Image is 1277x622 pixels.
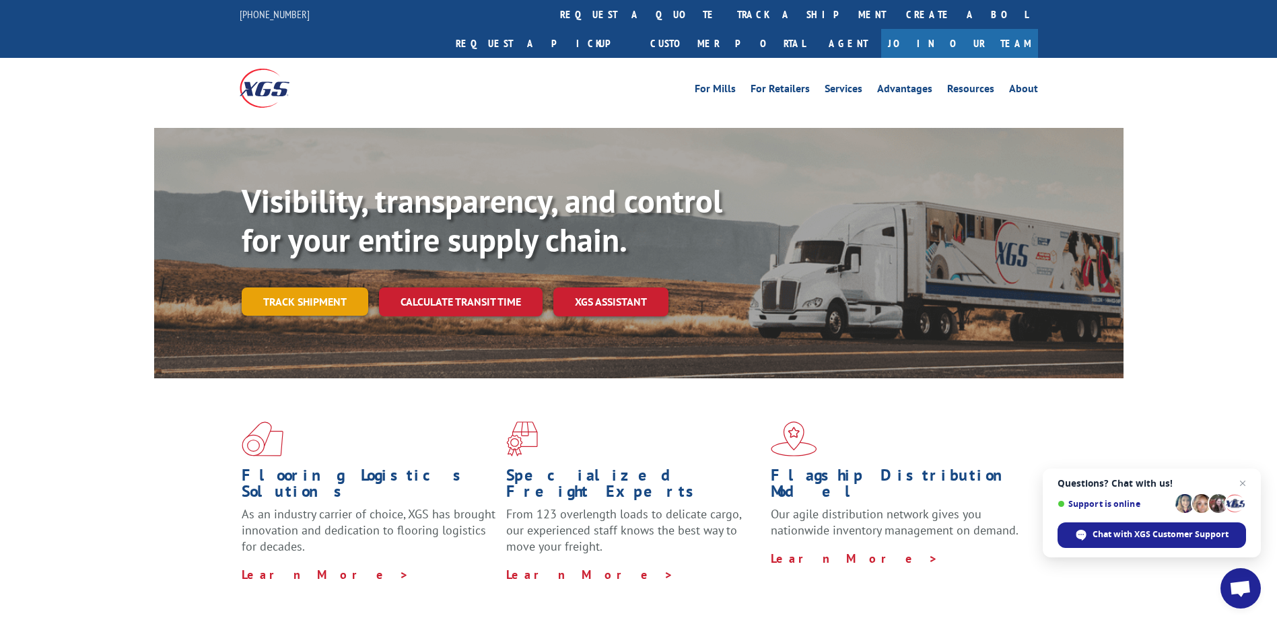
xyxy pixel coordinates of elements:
img: xgs-icon-total-supply-chain-intelligence-red [242,421,283,456]
a: Learn More > [242,567,409,582]
span: As an industry carrier of choice, XGS has brought innovation and dedication to flooring logistics... [242,506,495,554]
a: Services [825,83,862,98]
a: For Retailers [751,83,810,98]
h1: Flagship Distribution Model [771,467,1025,506]
a: Calculate transit time [379,287,543,316]
a: [PHONE_NUMBER] [240,7,310,21]
b: Visibility, transparency, and control for your entire supply chain. [242,180,722,261]
a: Agent [815,29,881,58]
span: Our agile distribution network gives you nationwide inventory management on demand. [771,506,1019,538]
img: xgs-icon-focused-on-flooring-red [506,421,538,456]
a: Request a pickup [446,29,640,58]
a: Resources [947,83,994,98]
a: Track shipment [242,287,368,316]
span: Close chat [1235,475,1251,491]
a: For Mills [695,83,736,98]
a: Learn More > [771,551,938,566]
a: Join Our Team [881,29,1038,58]
span: Questions? Chat with us! [1058,478,1246,489]
img: xgs-icon-flagship-distribution-model-red [771,421,817,456]
p: From 123 overlength loads to delicate cargo, our experienced staff knows the best way to move you... [506,506,761,566]
h1: Specialized Freight Experts [506,467,761,506]
a: Learn More > [506,567,674,582]
a: XGS ASSISTANT [553,287,668,316]
div: Chat with XGS Customer Support [1058,522,1246,548]
span: Support is online [1058,499,1171,509]
a: Customer Portal [640,29,815,58]
a: Advantages [877,83,932,98]
div: Open chat [1220,568,1261,609]
a: About [1009,83,1038,98]
span: Chat with XGS Customer Support [1093,528,1229,541]
h1: Flooring Logistics Solutions [242,467,496,506]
